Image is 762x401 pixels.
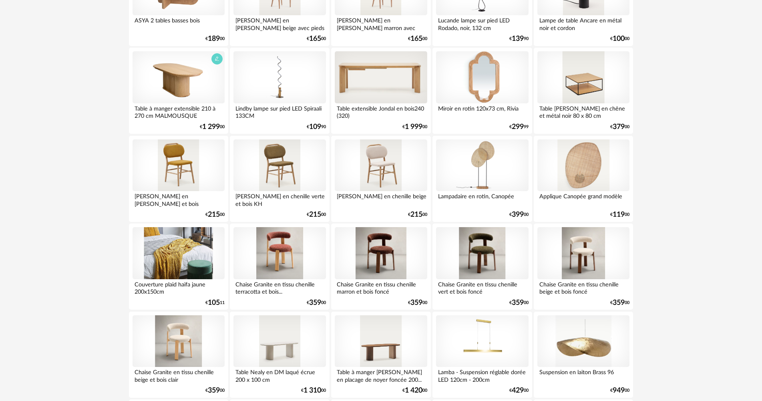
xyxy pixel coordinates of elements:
[610,212,629,218] div: € 00
[133,367,225,383] div: Chaise Granite en tissu chenille beige et bois clair
[410,212,422,218] span: 215
[436,367,528,383] div: Lamba - Suspension réglable dorée LED 120cm - 200cm
[432,224,532,310] a: Chaise Granite en tissu chenille vert et bois foncé Chaise Granite en tissu chenille vert et bois...
[610,124,629,130] div: € 00
[307,124,326,130] div: € 90
[410,300,422,306] span: 359
[233,279,326,295] div: Chaise Granite en tissu chenille terracotta et bois...
[534,48,633,134] a: Table basse Yoana en chêne et métal noir 80 x 80 cm Table [PERSON_NAME] en chêne et métal noir 80...
[408,36,427,42] div: € 00
[230,48,329,134] a: Lindby lampe sur pied LED Spiraali 133CM Lindby lampe sur pied LED Spiraali 133CM €10990
[205,388,225,393] div: € 00
[233,367,326,383] div: Table Nealy en DM laqué écrue 200 x 100 cm
[233,103,326,119] div: Lindby lampe sur pied LED Spiraali 133CM
[233,191,326,207] div: [PERSON_NAME] en chenille verte et bois KH
[537,367,629,383] div: Suspension en laiton Brass 96
[230,224,329,310] a: Chaise Granite en tissu chenille terracotta et bois clair Chaise Granite en tissu chenille terrac...
[610,388,629,393] div: € 00
[432,136,532,222] a: Lampadaire en rotin, Canopée Lampadaire en rotin, Canopée €39900
[133,103,225,119] div: Table à manger extensible 210 à 270 cm MALMOUSQUE
[512,300,524,306] span: 359
[200,124,225,130] div: € 00
[301,388,326,393] div: € 00
[335,15,427,31] div: [PERSON_NAME] en [PERSON_NAME] marron avec pieds en bois
[405,124,422,130] span: 1 999
[129,48,228,134] a: Table à manger extensible 210 à 270 cm MALMOUSQUE Table à manger extensible 210 à 270 cm MALMOUSQ...
[230,312,329,398] a: Table Nealy en DM laqué écrue 200 x 100 cm Table Nealy en DM laqué écrue 200 x 100 cm €1 31000
[534,312,633,398] a: Suspension en laiton Brass 96 Suspension en laiton Brass 96 €94900
[133,191,225,207] div: [PERSON_NAME] en [PERSON_NAME] et bois
[436,279,528,295] div: Chaise Granite en tissu chenille vert et bois foncé
[405,388,422,393] span: 1 420
[512,36,524,42] span: 139
[335,367,427,383] div: Table à manger [PERSON_NAME] en placage de noyer foncée 200...
[509,300,529,306] div: € 00
[402,124,427,130] div: € 00
[133,15,225,31] div: ASYA 2 tables basses bois
[613,212,625,218] span: 119
[133,279,225,295] div: Couverture plaid haifa jaune 200x150cm
[610,36,629,42] div: € 00
[205,212,225,218] div: € 00
[512,212,524,218] span: 399
[129,312,228,398] a: Chaise Granite en tissu chenille beige et bois clair Chaise Granite en tissu chenille beige et bo...
[202,124,220,130] span: 1 299
[208,36,220,42] span: 189
[208,212,220,218] span: 215
[309,300,321,306] span: 359
[208,300,220,306] span: 105
[309,212,321,218] span: 215
[436,15,528,31] div: Lucande lampe sur pied LED Rodado, noir, 132 cm
[613,388,625,393] span: 949
[233,15,326,31] div: [PERSON_NAME] en [PERSON_NAME] beige avec pieds en bois
[331,136,430,222] a: Chaise Helda en chenille beige [PERSON_NAME] en chenille beige €21500
[410,36,422,42] span: 165
[432,312,532,398] a: Lamba - Suspension réglable dorée LED 120cm - 200cm Lamba - Suspension réglable dorée LED 120cm -...
[230,136,329,222] a: Chaise Helda en chenille verte et bois KH [PERSON_NAME] en chenille verte et bois KH €21500
[436,103,528,119] div: Miroir en rotin 120x73 cm, Rivia
[512,388,524,393] span: 429
[309,36,321,42] span: 165
[509,388,529,393] div: € 00
[613,300,625,306] span: 359
[331,224,430,310] a: Chaise Granite en tissu chenille marron et bois foncé Chaise Granite en tissu chenille marron et ...
[304,388,321,393] span: 1 310
[432,48,532,134] a: Miroir en rotin 120x73 cm, Rivia Miroir en rotin 120x73 cm, Rivia €29999
[335,279,427,295] div: Chaise Granite en tissu chenille marron et bois foncé
[129,136,228,222] a: Chaise Helda en chenille moutarde et bois [PERSON_NAME] en [PERSON_NAME] et bois €21500
[309,124,321,130] span: 109
[307,300,326,306] div: € 00
[613,124,625,130] span: 379
[613,36,625,42] span: 100
[534,224,633,310] a: Chaise Granite en tissu chenille beige et bois foncé Chaise Granite en tissu chenille beige et bo...
[205,36,225,42] div: € 00
[509,212,529,218] div: € 00
[335,191,427,207] div: [PERSON_NAME] en chenille beige
[331,48,430,134] a: Table extensible Jondal en bois240 (320) Table extensible Jondal en bois240 (320) €1 99900
[307,212,326,218] div: € 00
[205,300,225,306] div: € 11
[129,224,228,310] a: Couverture plaid haifa jaune 200x150cm Couverture plaid haifa jaune 200x150cm €10511
[537,15,629,31] div: Lampe de table Ancare en métal noir et cordon
[307,36,326,42] div: € 00
[335,103,427,119] div: Table extensible Jondal en bois240 (320)
[537,191,629,207] div: Applique Canopée grand modèle
[537,279,629,295] div: Chaise Granite en tissu chenille beige et bois foncé
[208,388,220,393] span: 359
[610,300,629,306] div: € 00
[402,388,427,393] div: € 00
[537,103,629,119] div: Table [PERSON_NAME] en chêne et métal noir 80 x 80 cm
[509,124,529,130] div: € 99
[408,212,427,218] div: € 00
[408,300,427,306] div: € 00
[509,36,529,42] div: € 90
[512,124,524,130] span: 299
[436,191,528,207] div: Lampadaire en rotin, Canopée
[331,312,430,398] a: Table à manger Nealy en placage de noyer foncée 200 x 100 cm Table à manger [PERSON_NAME] en plac...
[534,136,633,222] a: Applique Canopée grand modèle Applique Canopée grand modèle €11900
